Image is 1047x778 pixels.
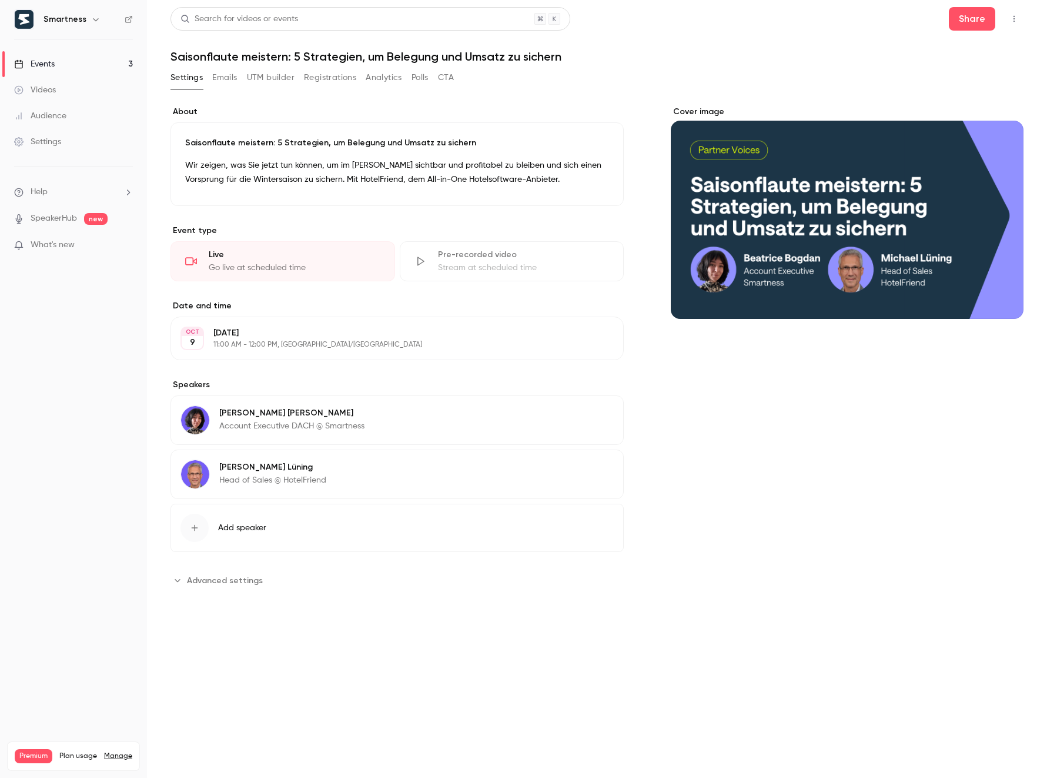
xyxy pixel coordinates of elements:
[212,68,237,87] button: Emails
[185,158,609,187] p: Wir zeigen, was Sie jetzt tun können, um im [PERSON_NAME] sichtbar und profitabel zu bleiben und ...
[31,239,75,251] span: What's new
[219,407,364,419] p: [PERSON_NAME] [PERSON_NAME]
[104,752,132,761] a: Manage
[84,213,108,225] span: new
[218,522,266,534] span: Add speaker
[170,395,624,445] div: Beatrice Bogdan[PERSON_NAME] [PERSON_NAME]Account Executive DACH @ Smartness
[209,249,380,261] div: Live
[181,460,209,488] img: Michael Lüning
[247,68,295,87] button: UTM builder
[59,752,97,761] span: Plan usage
[438,262,610,274] div: Stream at scheduled time
[187,574,263,587] span: Advanced settings
[182,328,203,336] div: OCT
[44,14,86,25] h6: Smartness
[949,7,995,31] button: Share
[190,337,195,348] p: 9
[14,110,66,122] div: Audience
[400,241,624,281] div: Pre-recorded videoStream at scheduled time
[31,186,48,198] span: Help
[219,420,364,432] p: Account Executive DACH @ Smartness
[219,474,326,486] p: Head of Sales @ HotelFriend
[185,137,609,149] p: Saisonflaute meistern: 5 Strategien, um Belegung und Umsatz zu sichern
[304,68,356,87] button: Registrations
[170,225,624,237] p: Event type
[671,106,1023,118] label: Cover image
[170,241,395,281] div: LiveGo live at scheduled time
[170,571,270,590] button: Advanced settings
[180,13,298,25] div: Search for videos or events
[438,68,454,87] button: CTA
[170,504,624,552] button: Add speaker
[366,68,402,87] button: Analytics
[170,571,624,590] section: Advanced settings
[15,749,52,763] span: Premium
[14,186,133,198] li: help-dropdown-opener
[170,106,624,118] label: About
[170,68,203,87] button: Settings
[170,450,624,499] div: Michael Lüning[PERSON_NAME] LüningHead of Sales @ HotelFriend
[219,461,326,473] p: [PERSON_NAME] Lüning
[170,300,624,312] label: Date and time
[438,249,610,261] div: Pre-recorded video
[412,68,429,87] button: Polls
[170,379,624,391] label: Speakers
[209,262,380,274] div: Go live at scheduled time
[671,106,1023,319] section: Cover image
[31,212,77,225] a: SpeakerHub
[15,10,34,29] img: Smartness
[213,327,561,339] p: [DATE]
[14,58,55,70] div: Events
[181,406,209,434] img: Beatrice Bogdan
[14,136,61,148] div: Settings
[14,84,56,96] div: Videos
[170,49,1023,64] h1: Saisonflaute meistern: 5 Strategien, um Belegung und Umsatz zu sichern
[213,340,561,350] p: 11:00 AM - 12:00 PM, [GEOGRAPHIC_DATA]/[GEOGRAPHIC_DATA]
